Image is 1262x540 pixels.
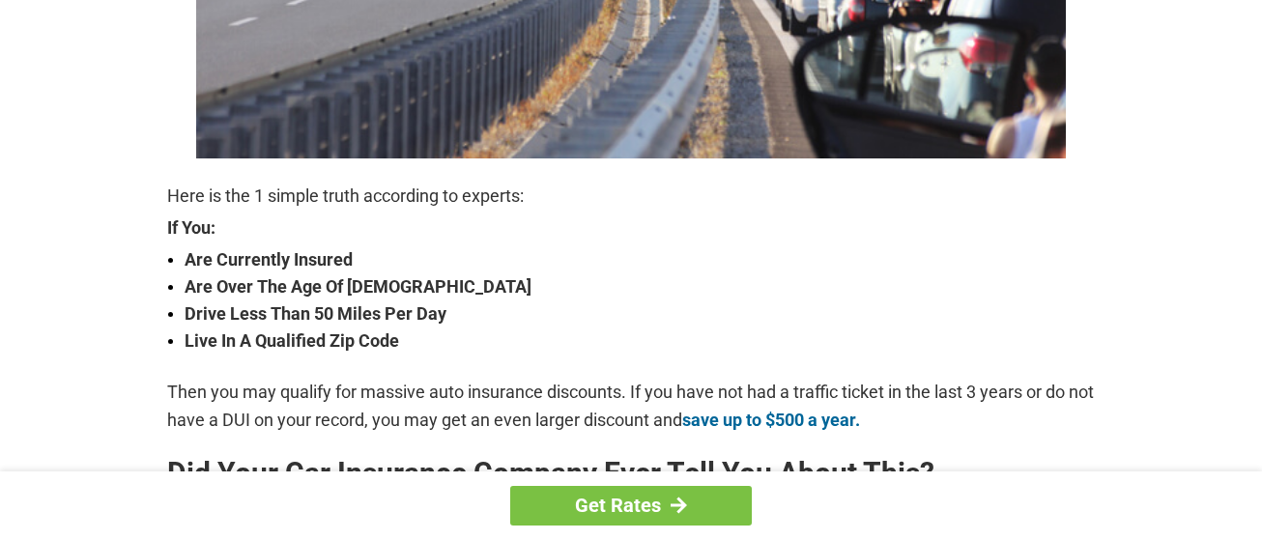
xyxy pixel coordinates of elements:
strong: Are Over The Age Of [DEMOGRAPHIC_DATA] [185,273,1095,300]
strong: Drive Less Than 50 Miles Per Day [185,300,1095,327]
strong: Live In A Qualified Zip Code [185,327,1095,355]
a: save up to $500 a year. [682,410,860,430]
p: Then you may qualify for massive auto insurance discounts. If you have not had a traffic ticket i... [167,379,1095,433]
a: Get Rates [510,486,752,526]
strong: Are Currently Insured [185,246,1095,273]
strong: If You: [167,219,1095,237]
p: Here is the 1 simple truth according to experts: [167,183,1095,210]
h2: Did Your Car Insurance Company Ever Tell You About This? [167,458,1095,489]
